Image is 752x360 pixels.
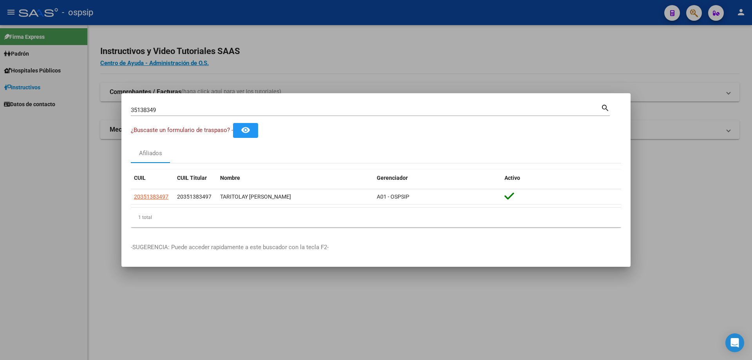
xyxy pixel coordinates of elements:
[504,175,520,181] span: Activo
[601,103,610,112] mat-icon: search
[725,333,744,352] div: Open Intercom Messenger
[174,170,217,186] datatable-header-cell: CUIL Titular
[220,175,240,181] span: Nombre
[217,170,374,186] datatable-header-cell: Nombre
[241,125,250,135] mat-icon: remove_red_eye
[134,194,168,200] span: 20351383497
[377,194,409,200] span: A01 - OSPSIP
[501,170,621,186] datatable-header-cell: Activo
[220,192,371,201] div: TARITOLAY [PERSON_NAME]
[131,127,233,134] span: ¿Buscaste un formulario de traspaso? -
[139,149,162,158] div: Afiliados
[131,208,621,227] div: 1 total
[131,170,174,186] datatable-header-cell: CUIL
[177,194,211,200] span: 20351383497
[377,175,408,181] span: Gerenciador
[131,243,621,252] p: -SUGERENCIA: Puede acceder rapidamente a este buscador con la tecla F2-
[134,175,146,181] span: CUIL
[177,175,207,181] span: CUIL Titular
[374,170,501,186] datatable-header-cell: Gerenciador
